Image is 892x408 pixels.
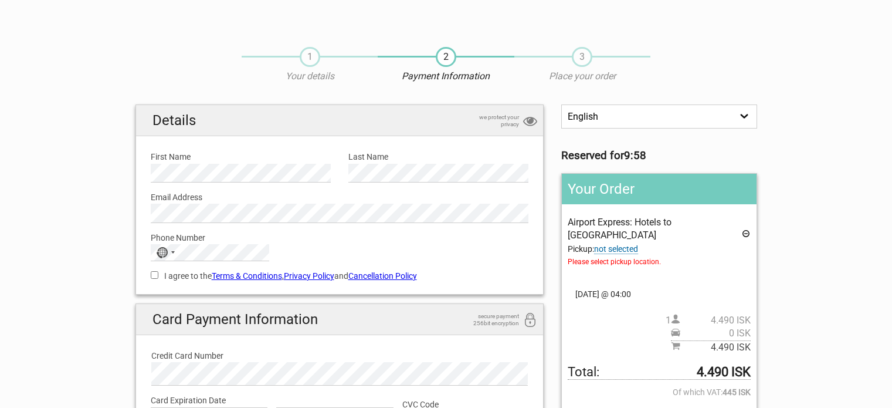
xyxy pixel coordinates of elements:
[624,149,646,162] strong: 9:58
[562,174,756,204] h2: Your Order
[671,327,751,340] span: Pickup price
[680,341,751,354] span: 4.490 ISK
[212,271,282,281] a: Terms & Conditions
[561,149,757,162] h3: Reserved for
[568,386,750,399] span: Of which VAT:
[151,231,529,244] label: Phone Number
[671,340,751,354] span: Subtotal
[572,47,592,67] span: 3
[151,150,331,163] label: First Name
[568,217,671,241] span: Airport Express: Hotels to [GEOGRAPHIC_DATA]
[568,255,750,268] span: Please select pickup location.
[242,70,378,83] p: Your details
[523,313,537,329] i: 256bit encryption
[568,288,750,301] span: [DATE] @ 04:00
[697,366,751,379] strong: 4.490 ISK
[284,271,334,281] a: Privacy Policy
[460,313,519,327] span: secure payment 256bit encryption
[348,150,528,163] label: Last Name
[136,304,544,335] h2: Card Payment Information
[300,47,320,67] span: 1
[348,271,417,281] a: Cancellation Policy
[723,386,751,399] strong: 445 ISK
[378,70,514,83] p: Payment Information
[568,366,750,379] span: Total to be paid
[151,245,181,260] button: Selected country
[436,47,456,67] span: 2
[514,70,650,83] p: Place your order
[151,394,529,407] label: Card Expiration Date
[523,114,537,130] i: privacy protection
[151,349,528,362] label: Credit Card Number
[136,105,544,136] h2: Details
[151,269,529,282] label: I agree to the , and
[666,314,751,327] span: 1 person(s)
[568,244,750,269] span: Pickup:
[460,114,519,128] span: we protect your privacy
[680,327,751,340] span: 0 ISK
[594,244,638,254] span: Change pickup place
[151,191,529,204] label: Email Address
[680,314,751,327] span: 4.490 ISK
